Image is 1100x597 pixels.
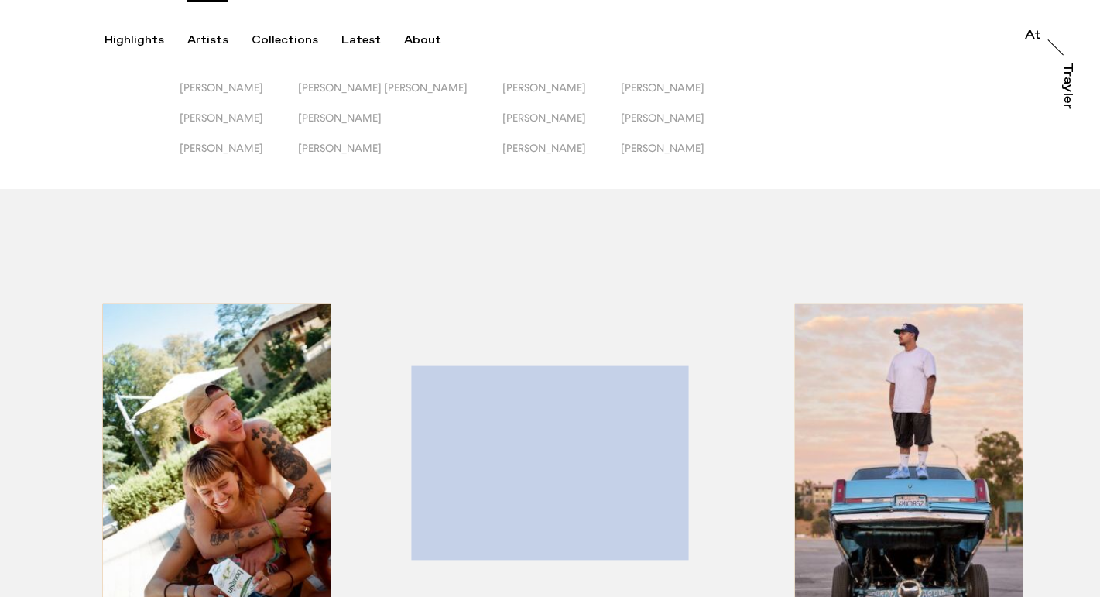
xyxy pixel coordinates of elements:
[187,33,252,47] button: Artists
[404,33,441,47] div: About
[502,81,586,94] span: [PERSON_NAME]
[1058,63,1074,126] a: Trayler
[341,33,404,47] button: Latest
[404,33,464,47] button: About
[180,81,263,94] span: [PERSON_NAME]
[105,33,164,47] div: Highlights
[298,81,502,112] button: [PERSON_NAME] [PERSON_NAME]
[252,33,341,47] button: Collections
[180,112,263,124] span: [PERSON_NAME]
[180,112,298,142] button: [PERSON_NAME]
[180,81,298,112] button: [PERSON_NAME]
[621,142,704,154] span: [PERSON_NAME]
[180,142,263,154] span: [PERSON_NAME]
[502,81,621,112] button: [PERSON_NAME]
[502,112,621,142] button: [PERSON_NAME]
[105,33,187,47] button: Highlights
[187,33,228,47] div: Artists
[341,33,381,47] div: Latest
[298,142,382,154] span: [PERSON_NAME]
[298,112,382,124] span: [PERSON_NAME]
[502,142,586,154] span: [PERSON_NAME]
[298,81,468,94] span: [PERSON_NAME] [PERSON_NAME]
[621,81,739,112] button: [PERSON_NAME]
[621,81,704,94] span: [PERSON_NAME]
[1025,29,1040,45] a: At
[298,112,502,142] button: [PERSON_NAME]
[621,112,704,124] span: [PERSON_NAME]
[180,142,298,172] button: [PERSON_NAME]
[1061,63,1074,109] div: Trayler
[621,112,739,142] button: [PERSON_NAME]
[298,142,502,172] button: [PERSON_NAME]
[252,33,318,47] div: Collections
[502,112,586,124] span: [PERSON_NAME]
[502,142,621,172] button: [PERSON_NAME]
[621,142,739,172] button: [PERSON_NAME]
